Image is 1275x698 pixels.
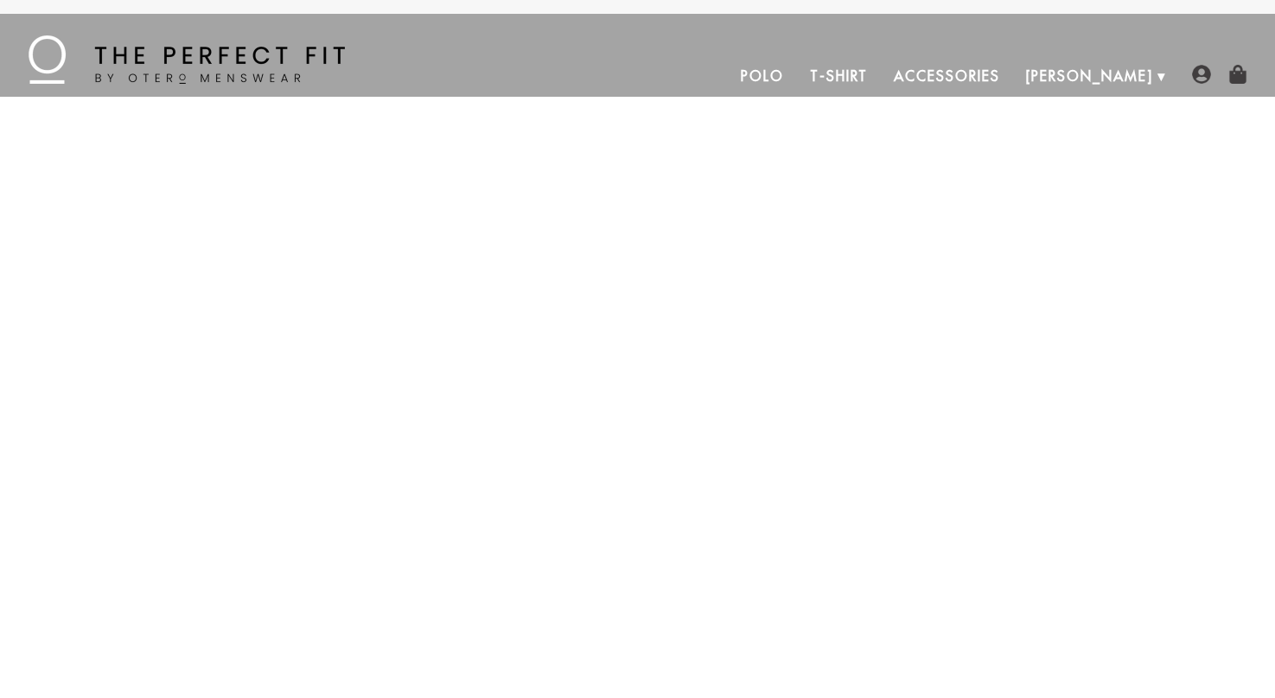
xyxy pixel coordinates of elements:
a: T-Shirt [797,55,881,97]
img: The Perfect Fit - by Otero Menswear - Logo [29,35,345,84]
a: Accessories [881,55,1012,97]
img: user-account-icon.png [1192,65,1211,84]
a: [PERSON_NAME] [1013,55,1166,97]
a: Polo [728,55,797,97]
img: shopping-bag-icon.png [1228,65,1247,84]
